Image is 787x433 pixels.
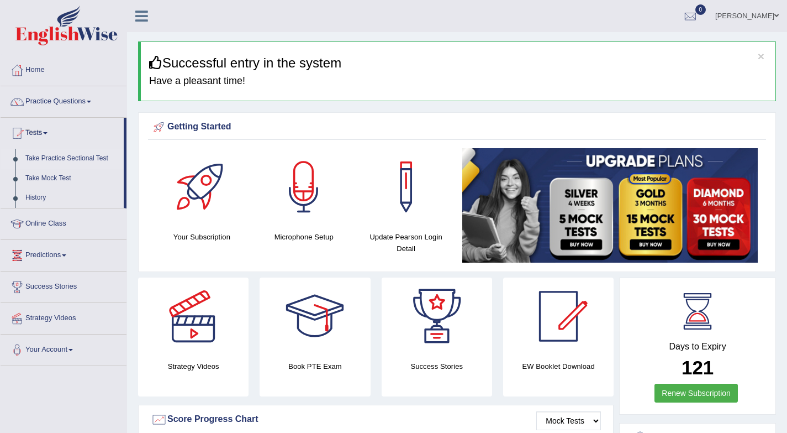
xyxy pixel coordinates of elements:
h4: Update Pearson Login Detail [361,231,452,254]
h3: Successful entry in the system [149,56,767,70]
a: Renew Subscription [654,384,738,403]
img: small5.jpg [462,148,758,263]
h4: EW Booklet Download [503,361,614,372]
a: Your Account [1,335,126,362]
button: × [758,50,764,62]
a: Online Class [1,208,126,236]
h4: Have a pleasant time! [149,76,767,87]
h4: Microphone Setup [258,231,350,243]
h4: Success Stories [382,361,492,372]
h4: Book PTE Exam [260,361,370,372]
div: Getting Started [151,119,763,135]
a: Predictions [1,240,126,268]
a: History [20,188,124,208]
a: Take Mock Test [20,169,124,189]
a: Strategy Videos [1,303,126,331]
h4: Days to Expiry [632,342,763,352]
a: Success Stories [1,272,126,299]
span: 0 [695,4,706,15]
a: Take Practice Sectional Test [20,149,124,169]
h4: Strategy Videos [138,361,249,372]
b: 121 [682,357,714,378]
div: Score Progress Chart [151,411,601,428]
a: Practice Questions [1,86,126,114]
a: Tests [1,118,124,145]
a: Home [1,55,126,82]
h4: Your Subscription [156,231,247,243]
